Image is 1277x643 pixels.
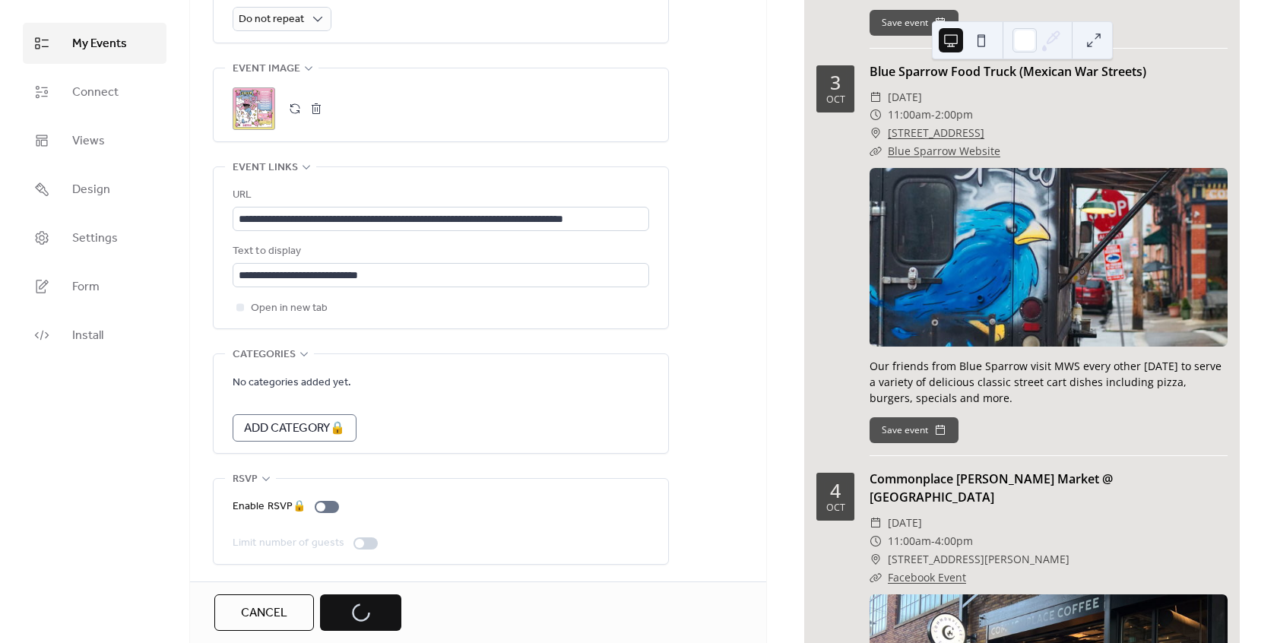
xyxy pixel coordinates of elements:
[870,417,959,443] button: Save event
[23,71,166,112] a: Connect
[870,550,882,569] div: ​
[888,570,966,584] a: Facebook Event
[870,10,959,36] button: Save event
[870,142,882,160] div: ​
[233,470,258,489] span: RSVP
[233,60,300,78] span: Event image
[870,88,882,106] div: ​
[826,95,845,105] div: Oct
[888,124,984,142] a: [STREET_ADDRESS]
[870,124,882,142] div: ​
[870,569,882,587] div: ​
[23,23,166,64] a: My Events
[72,181,110,199] span: Design
[233,374,351,392] span: No categories added yet.
[935,106,973,124] span: 2:00pm
[888,514,922,532] span: [DATE]
[23,217,166,258] a: Settings
[830,481,841,500] div: 4
[233,346,296,364] span: Categories
[870,358,1228,406] div: Our friends from Blue Sparrow visit MWS every other [DATE] to serve a variety of delicious classi...
[23,266,166,307] a: Form
[870,470,1113,505] a: Commonplace [PERSON_NAME] Market @ [GEOGRAPHIC_DATA]
[888,550,1069,569] span: [STREET_ADDRESS][PERSON_NAME]
[23,120,166,161] a: Views
[241,604,287,622] span: Cancel
[23,315,166,356] a: Install
[888,144,1000,158] a: Blue Sparrow Website
[23,169,166,210] a: Design
[233,242,646,261] div: Text to display
[888,106,931,124] span: 11:00am
[72,230,118,248] span: Settings
[233,186,646,204] div: URL
[251,299,328,318] span: Open in new tab
[72,84,119,102] span: Connect
[239,9,304,30] span: Do not repeat
[888,88,922,106] span: [DATE]
[888,532,931,550] span: 11:00am
[870,532,882,550] div: ​
[870,106,882,124] div: ​
[72,327,103,345] span: Install
[233,159,298,177] span: Event links
[931,532,935,550] span: -
[870,63,1146,80] a: Blue Sparrow Food Truck (Mexican War Streets)
[72,278,100,296] span: Form
[830,73,841,92] div: 3
[72,35,127,53] span: My Events
[935,532,973,550] span: 4:00pm
[826,503,845,513] div: Oct
[214,594,314,631] button: Cancel
[72,132,105,150] span: Views
[870,514,882,532] div: ​
[233,87,275,130] div: ;
[233,534,344,553] div: Limit number of guests
[931,106,935,124] span: -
